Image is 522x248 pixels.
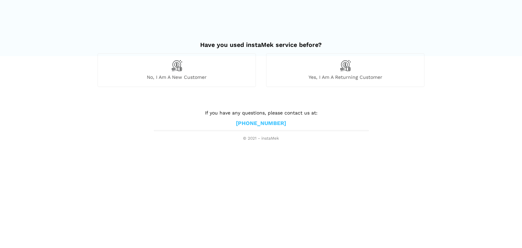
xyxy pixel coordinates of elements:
span: © 2021 - instaMek [154,136,368,141]
span: Yes, I am a returning customer [266,74,424,80]
h2: Have you used instaMek service before? [98,34,424,49]
span: No, I am a new customer [98,74,256,80]
a: [PHONE_NUMBER] [236,120,286,127]
p: If you have any questions, please contact us at: [154,109,368,117]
